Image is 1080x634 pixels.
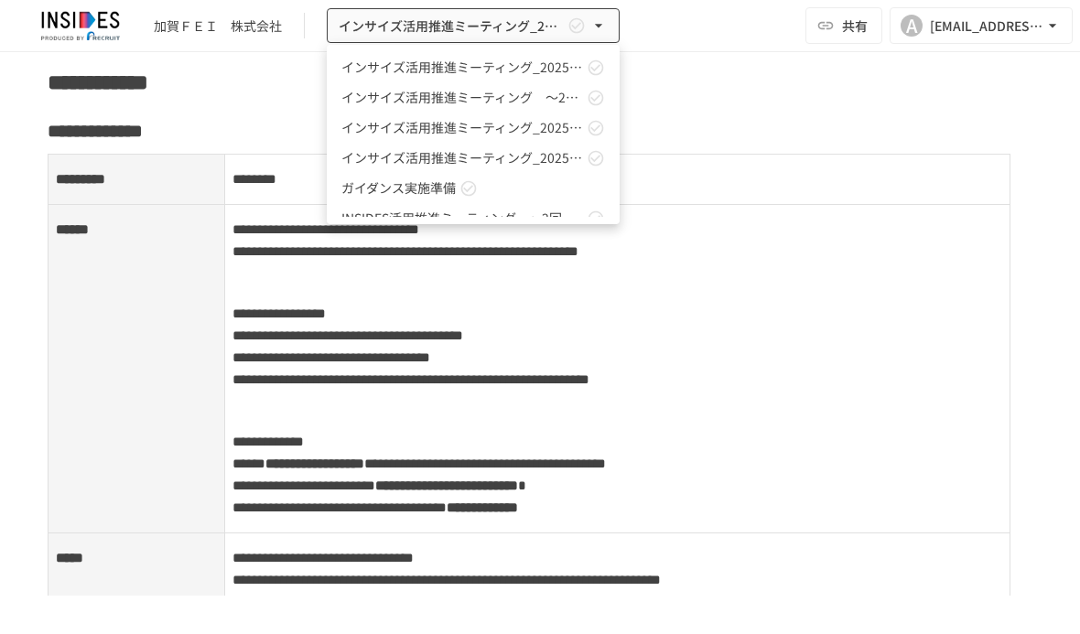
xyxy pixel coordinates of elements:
span: インサイズ活用推進ミーティング_202506 ～現場展開後1回目～ [341,148,583,167]
span: インサイズ活用推進ミーティング ～2回目～ [341,88,583,107]
span: ガイダンス実施準備 [341,178,456,198]
span: インサイズ活用推進ミーティング_202508 ～現場展開後3回目～ [341,58,583,77]
span: インサイズ活用推進ミーティング_202507 ～現場展開後2回目～ [341,118,583,137]
span: INSIDES活用推進ミーティング ～2回目～ [341,209,583,228]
